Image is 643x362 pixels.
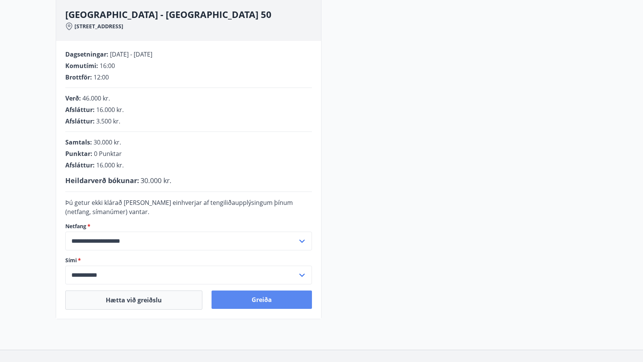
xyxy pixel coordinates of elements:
[65,256,312,264] label: Sími
[65,94,81,102] span: Verð :
[94,73,109,81] span: 12:00
[65,106,95,114] span: Afsláttur :
[65,8,321,21] h3: [GEOGRAPHIC_DATA] - [GEOGRAPHIC_DATA] 50
[65,198,293,216] span: Þú getur ekki klárað [PERSON_NAME] einhverjar af tengiliðaupplýsingum þínum (netfang, símanúmer) ...
[94,149,122,158] span: 0 Punktar
[141,176,171,185] span: 30.000 kr.
[100,62,115,70] span: 16:00
[65,62,98,70] span: Komutími :
[96,117,120,125] span: 3.500 kr.
[65,291,202,310] button: Hætta við greiðslu
[65,117,95,125] span: Afsláttur :
[82,94,110,102] span: 46.000 kr.
[212,291,312,309] button: Greiða
[65,161,95,169] span: Afsláttur :
[74,23,123,30] span: [STREET_ADDRESS]
[65,138,92,146] span: Samtals :
[96,106,124,114] span: 16.000 kr.
[65,50,108,58] span: Dagsetningar :
[65,222,312,230] label: Netfang
[65,176,139,185] span: Heildarverð bókunar :
[94,138,121,146] span: 30.000 kr.
[110,50,152,58] span: [DATE] - [DATE]
[65,149,92,158] span: Punktar :
[65,73,92,81] span: Brottför :
[96,161,124,169] span: 16.000 kr.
